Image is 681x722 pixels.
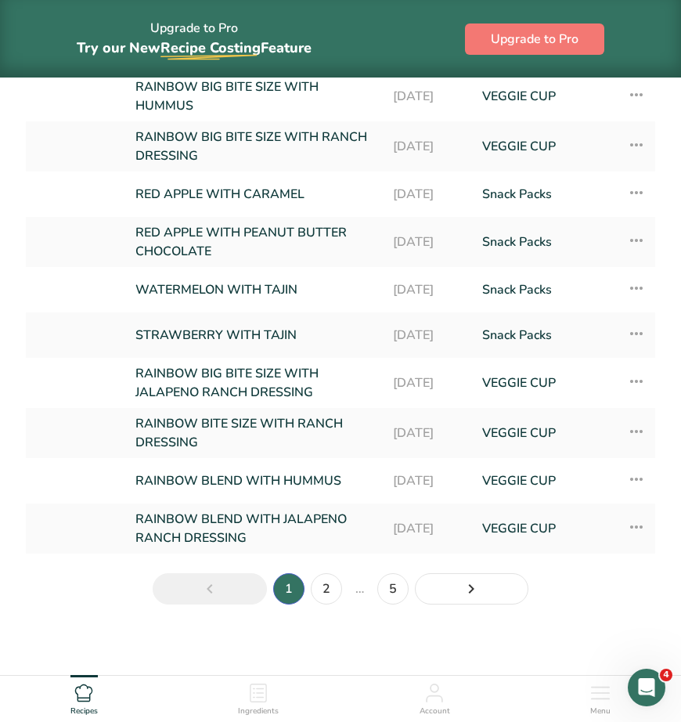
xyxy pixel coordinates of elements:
[70,676,98,718] a: Recipes
[135,319,374,352] a: STRAWBERRY WITH TAJIN
[482,414,608,452] a: VEGGIE CUP
[660,669,672,681] span: 4
[482,319,608,352] a: Snack Packs
[238,706,279,717] span: Ingredients
[420,706,450,717] span: Account
[420,676,450,718] a: Account
[482,464,608,497] a: VEGGIE CUP
[393,128,463,165] a: [DATE]
[135,464,374,497] a: RAINBOW BLEND WITH HUMMUS
[238,676,279,718] a: Ingredients
[311,573,342,605] a: Page 2.
[590,706,611,717] span: Menu
[70,706,98,717] span: Recipes
[393,178,463,211] a: [DATE]
[482,178,608,211] a: Snack Packs
[482,273,608,306] a: Snack Packs
[77,38,312,57] span: Try our New Feature
[135,273,374,306] a: WATERMELON WITH TAJIN
[393,223,463,261] a: [DATE]
[153,573,267,605] a: Previous page
[135,78,374,115] a: RAINBOW BIG BITE SIZE WITH HUMMUS
[77,6,312,71] div: Upgrade to Pro
[135,128,374,165] a: RAINBOW BIG BITE SIZE WITH RANCH DRESSING
[393,78,463,115] a: [DATE]
[482,78,608,115] a: VEGGIE CUP
[628,669,665,706] iframe: Intercom live chat
[135,178,374,211] a: RED APPLE WITH CARAMEL
[491,30,578,49] span: Upgrade to Pro
[465,23,604,55] button: Upgrade to Pro
[482,510,608,547] a: VEGGIE CUP
[160,38,261,57] span: Recipe Costing
[393,364,463,402] a: [DATE]
[393,464,463,497] a: [DATE]
[377,573,409,605] a: Page 5.
[415,573,529,605] a: Next page
[135,414,374,452] a: RAINBOW BITE SIZE WITH RANCH DRESSING
[482,364,608,402] a: VEGGIE CUP
[393,510,463,547] a: [DATE]
[393,414,463,452] a: [DATE]
[482,128,608,165] a: VEGGIE CUP
[135,223,374,261] a: RED APPLE WITH PEANUT BUTTER CHOCOLATE
[135,510,374,547] a: RAINBOW BLEND WITH JALAPENO RANCH DRESSING
[393,319,463,352] a: [DATE]
[393,273,463,306] a: [DATE]
[135,364,374,402] a: RAINBOW BIG BITE SIZE WITH JALAPENO RANCH DRESSING
[482,223,608,261] a: Snack Packs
